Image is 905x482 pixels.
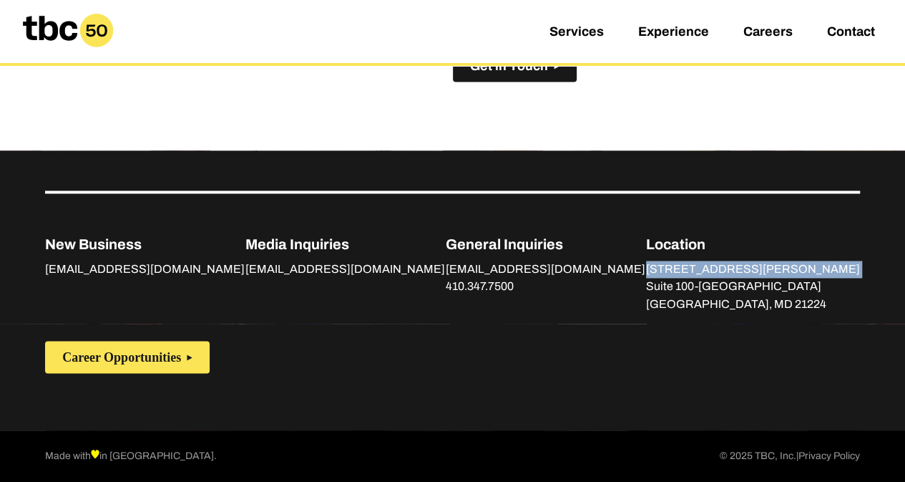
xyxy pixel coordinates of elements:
[827,24,875,42] a: Contact
[720,448,860,465] p: © 2025 TBC, Inc.
[453,50,577,82] button: Get in Touch
[245,263,445,279] a: [EMAIL_ADDRESS][DOMAIN_NAME]
[743,24,793,42] a: Careers
[470,59,548,74] span: Get in Touch
[549,24,604,42] a: Services
[245,233,445,255] p: Media Inquiries
[446,263,645,279] a: [EMAIL_ADDRESS][DOMAIN_NAME]
[646,233,860,255] p: Location
[45,448,217,465] p: Made with in [GEOGRAPHIC_DATA].
[45,341,210,373] button: Career Opportunities
[798,448,860,465] a: Privacy Policy
[62,350,181,365] span: Career Opportunities
[646,278,860,295] p: Suite 100-[GEOGRAPHIC_DATA]
[446,233,645,255] p: General Inquiries
[796,450,798,461] span: |
[446,280,514,296] a: 410.347.7500
[638,24,709,42] a: Experience
[45,263,245,279] a: [EMAIL_ADDRESS][DOMAIN_NAME]
[11,42,124,57] a: Home
[646,261,860,278] p: [STREET_ADDRESS][PERSON_NAME]
[45,233,245,255] p: New Business
[646,295,860,312] p: [GEOGRAPHIC_DATA], MD 21224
